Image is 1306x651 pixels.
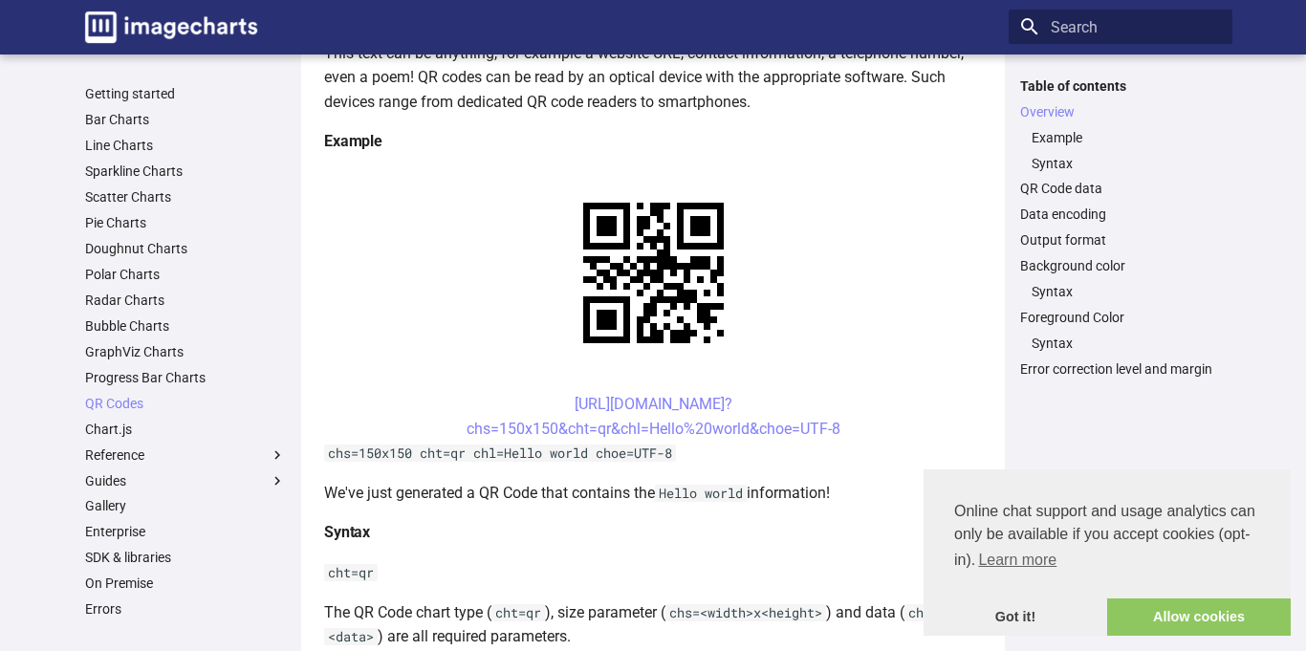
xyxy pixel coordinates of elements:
a: Gallery [85,497,286,514]
a: Foreground Color [1020,309,1221,326]
code: cht=qr [324,564,378,581]
a: Sparkline Charts [85,163,286,180]
a: Progress Bar Charts [85,369,286,386]
nav: Foreground Color [1020,335,1221,352]
a: SDK & libraries [85,549,286,566]
a: [URL][DOMAIN_NAME]?chs=150x150&cht=qr&chl=Hello%20world&choe=UTF-8 [467,395,840,438]
code: Hello world [655,485,747,502]
a: GraphViz Charts [85,343,286,360]
a: learn more about cookies [975,546,1059,575]
a: Background color [1020,257,1221,274]
h4: Syntax [324,520,982,545]
a: Radar Charts [85,292,286,309]
a: Polar Charts [85,266,286,283]
img: logo [85,11,257,43]
nav: Overview [1020,129,1221,172]
nav: Background color [1020,283,1221,300]
label: Guides [85,472,286,489]
a: Output format [1020,231,1221,249]
a: Syntax [1032,283,1221,300]
img: chart [550,169,757,377]
a: QR Code data [1020,180,1221,197]
a: On Premise [85,575,286,592]
a: Line Charts [85,137,286,154]
span: Online chat support and usage analytics can only be available if you accept cookies (opt-in). [954,500,1260,575]
code: chs=150x150 cht=qr chl=Hello world choe=UTF-8 [324,445,676,462]
p: We've just generated a QR Code that contains the information! [324,481,982,506]
a: Getting started [85,85,286,102]
a: Error correction level and margin [1020,360,1221,378]
a: Scatter Charts [85,188,286,206]
a: Bar Charts [85,111,286,128]
a: Example [1032,129,1221,146]
a: dismiss cookie message [924,598,1107,637]
code: chs=<width>x<height> [665,604,826,621]
a: Overview [1020,103,1221,120]
label: Reference [85,446,286,464]
a: Chart.js [85,421,286,438]
a: Bubble Charts [85,317,286,335]
nav: Table of contents [1009,77,1232,379]
a: Image-Charts documentation [77,4,265,51]
p: The QR Code chart type ( ), size parameter ( ) and data ( ) are all required parameters. [324,600,982,649]
a: Errors [85,600,286,618]
label: Table of contents [1009,77,1232,95]
a: Doughnut Charts [85,240,286,257]
a: Syntax [1032,335,1221,352]
h4: Example [324,129,982,154]
div: cookieconsent [924,469,1291,636]
input: Search [1009,10,1232,44]
a: allow cookies [1107,598,1291,637]
code: cht=qr [491,604,545,621]
a: QR Codes [85,395,286,412]
a: Syntax [1032,155,1221,172]
a: Pie Charts [85,214,286,231]
a: Enterprise [85,523,286,540]
a: Data encoding [1020,206,1221,223]
a: Limits and Quotas [85,626,286,643]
